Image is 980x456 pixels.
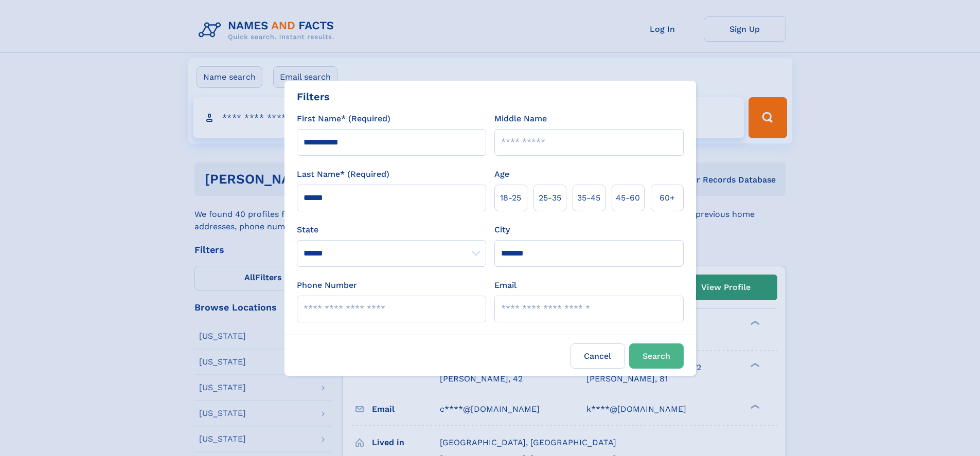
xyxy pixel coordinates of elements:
[577,192,600,204] span: 35‑45
[297,113,390,125] label: First Name* (Required)
[297,89,330,104] div: Filters
[616,192,640,204] span: 45‑60
[494,224,510,236] label: City
[494,168,509,180] label: Age
[539,192,561,204] span: 25‑35
[660,192,675,204] span: 60+
[629,343,684,369] button: Search
[297,279,357,291] label: Phone Number
[500,192,521,204] span: 18‑25
[297,224,486,236] label: State
[571,343,625,369] label: Cancel
[297,168,389,180] label: Last Name* (Required)
[494,279,516,291] label: Email
[494,113,547,125] label: Middle Name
